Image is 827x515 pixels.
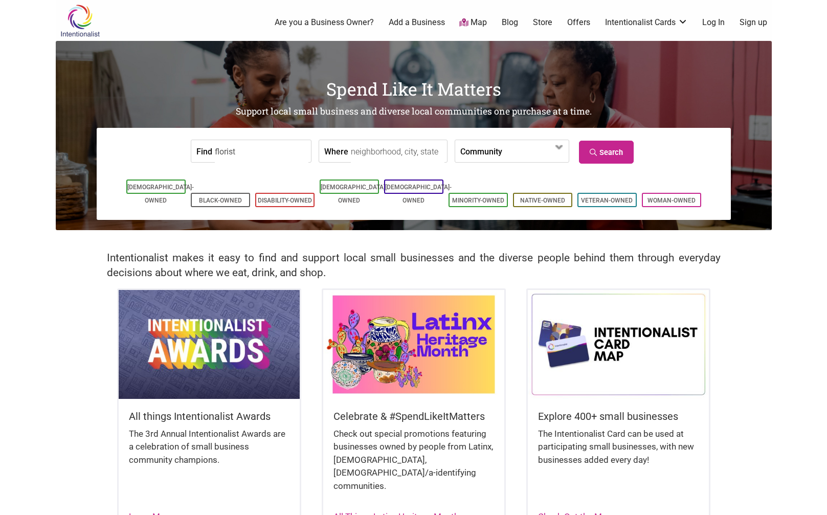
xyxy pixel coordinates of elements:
a: Search [579,141,634,164]
a: Are you a Business Owner? [275,17,374,28]
a: Minority-Owned [452,197,504,204]
a: Intentionalist Cards [605,17,688,28]
label: Community [460,140,502,162]
h5: Celebrate & #SpendLikeItMatters [333,409,494,423]
label: Where [324,140,348,162]
h2: Support local small business and diverse local communities one purchase at a time. [56,105,772,118]
img: Intentionalist [56,4,104,37]
a: [DEMOGRAPHIC_DATA]-Owned [385,184,452,204]
a: Offers [567,17,590,28]
h5: Explore 400+ small businesses [538,409,699,423]
input: neighborhood, city, state [351,140,444,163]
a: [DEMOGRAPHIC_DATA]-Owned [127,184,194,204]
a: Woman-Owned [647,197,696,204]
input: a business, product, service [215,140,308,163]
a: Sign up [740,17,767,28]
a: Disability-Owned [258,197,312,204]
img: Latinx / Hispanic Heritage Month [323,290,504,398]
h2: Intentionalist makes it easy to find and support local small businesses and the diverse people be... [107,251,721,280]
img: Intentionalist Awards [119,290,300,398]
a: Veteran-Owned [581,197,633,204]
a: Add a Business [389,17,445,28]
a: Native-Owned [520,197,565,204]
a: Map [459,17,487,29]
label: Find [196,140,212,162]
img: Intentionalist Card Map [528,290,709,398]
h1: Spend Like It Matters [56,77,772,101]
div: The Intentionalist Card can be used at participating small businesses, with new businesses added ... [538,428,699,477]
div: Check out special promotions featuring businesses owned by people from Latinx, [DEMOGRAPHIC_DATA]... [333,428,494,503]
a: Store [533,17,552,28]
a: Log In [702,17,725,28]
a: Black-Owned [199,197,242,204]
a: Blog [502,17,518,28]
a: [DEMOGRAPHIC_DATA]-Owned [321,184,387,204]
h5: All things Intentionalist Awards [129,409,289,423]
div: The 3rd Annual Intentionalist Awards are a celebration of small business community champions. [129,428,289,477]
